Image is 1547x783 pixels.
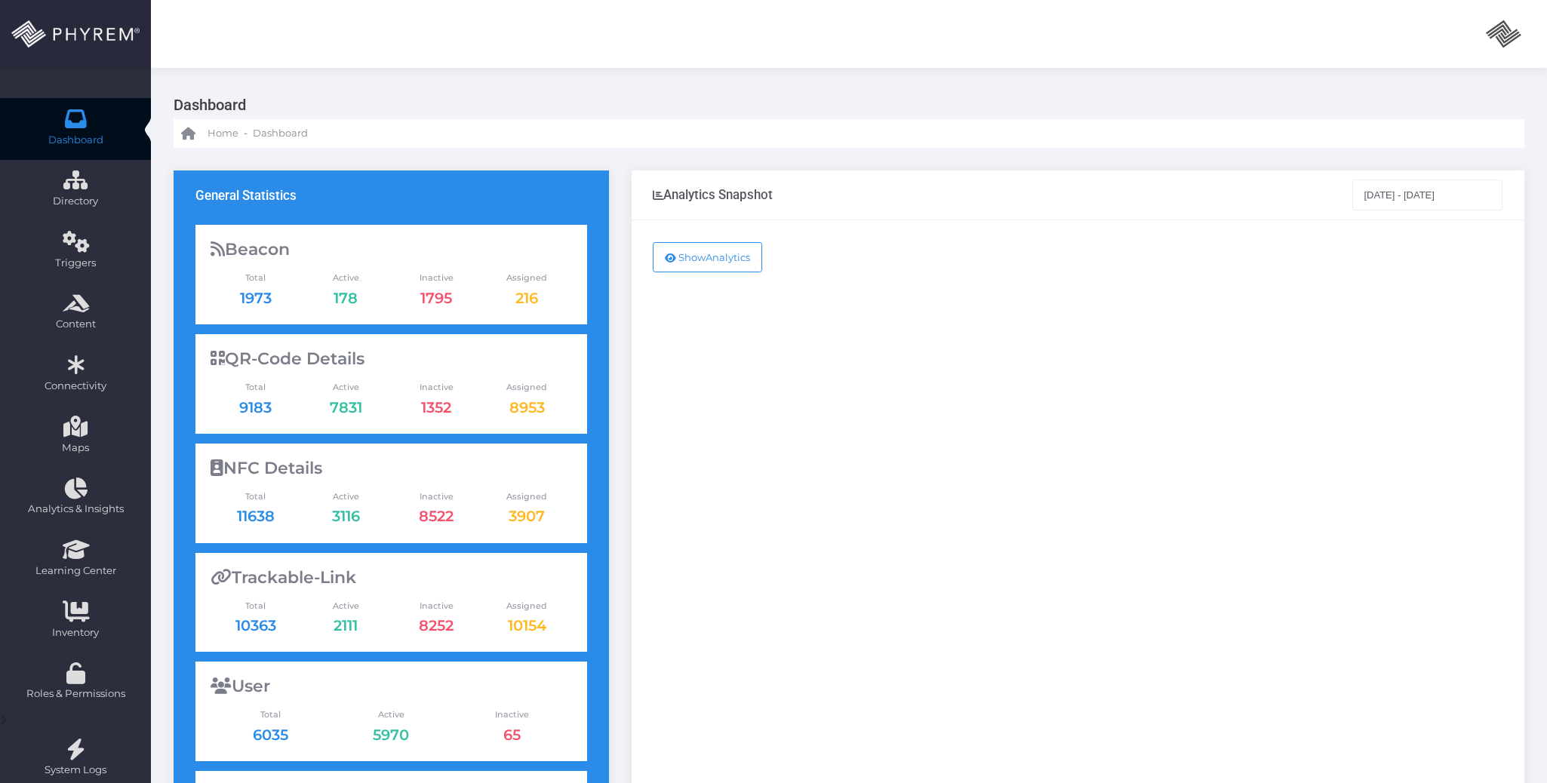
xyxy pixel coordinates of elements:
[208,126,238,141] span: Home
[211,240,572,259] div: Beacon
[10,317,141,332] span: Content
[48,133,103,148] span: Dashboard
[10,194,141,209] span: Directory
[334,616,358,634] a: 2111
[653,187,773,202] div: Analytics Snapshot
[239,398,272,416] a: 9183
[451,708,572,721] span: Inactive
[211,459,572,478] div: NFC Details
[420,289,452,307] a: 1795
[211,490,301,503] span: Total
[421,398,451,416] a: 1352
[181,119,238,148] a: Home
[481,272,572,284] span: Assigned
[211,272,301,284] span: Total
[373,726,409,744] a: 5970
[211,600,301,613] span: Total
[508,616,546,634] a: 10154
[62,441,89,456] span: Maps
[300,272,391,284] span: Active
[300,600,391,613] span: Active
[211,349,572,369] div: QR-Code Details
[253,726,288,744] a: 6035
[678,251,706,263] span: Show
[10,563,141,579] span: Learning Center
[10,625,141,640] span: Inventory
[1352,180,1503,210] input: Select Date Range
[174,91,1513,119] h3: Dashboard
[240,289,272,307] a: 1973
[10,686,141,702] span: Roles & Permissions
[10,763,141,778] span: System Logs
[419,507,454,525] a: 8522
[300,381,391,394] span: Active
[391,381,481,394] span: Inactive
[330,398,362,416] a: 7831
[515,289,538,307] a: 216
[211,381,301,394] span: Total
[237,507,275,525] a: 11638
[509,398,545,416] a: 8953
[211,568,572,588] div: Trackable-Link
[10,502,141,517] span: Analytics & Insights
[211,677,572,696] div: User
[10,379,141,394] span: Connectivity
[391,490,481,503] span: Inactive
[331,708,451,721] span: Active
[481,381,572,394] span: Assigned
[332,507,360,525] a: 3116
[481,490,572,503] span: Assigned
[481,600,572,613] span: Assigned
[391,600,481,613] span: Inactive
[235,616,276,634] a: 10363
[253,126,308,141] span: Dashboard
[419,616,454,634] a: 8252
[503,726,521,744] a: 65
[300,490,391,503] span: Active
[334,289,358,307] a: 178
[195,188,297,203] h3: General Statistics
[253,119,308,148] a: Dashboard
[391,272,481,284] span: Inactive
[10,256,141,271] span: Triggers
[653,242,762,272] button: ShowAnalytics
[509,507,545,525] a: 3907
[241,126,250,141] li: -
[211,708,331,721] span: Total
